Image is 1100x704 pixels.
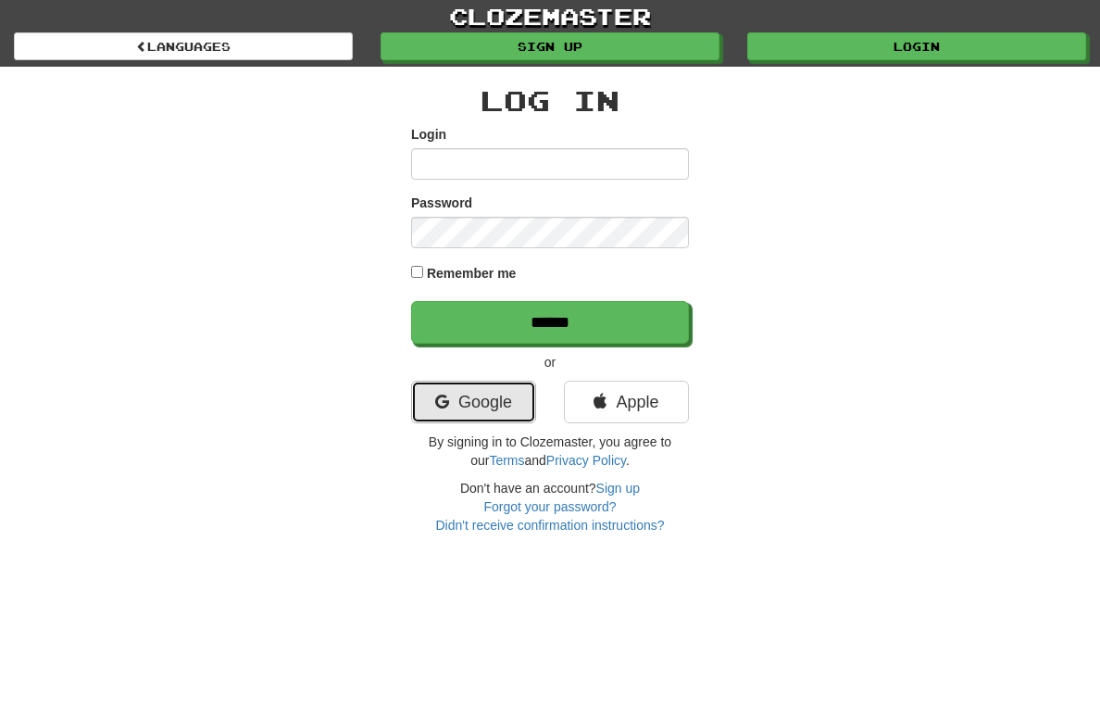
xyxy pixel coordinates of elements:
[411,353,689,371] p: or
[483,499,616,514] a: Forgot your password?
[546,453,626,468] a: Privacy Policy
[435,518,664,533] a: Didn't receive confirmation instructions?
[489,453,524,468] a: Terms
[411,433,689,470] p: By signing in to Clozemaster, you agree to our and .
[411,194,472,212] label: Password
[747,32,1086,60] a: Login
[411,85,689,116] h2: Log In
[596,481,640,496] a: Sign up
[564,381,689,423] a: Apple
[427,264,517,283] label: Remember me
[14,32,353,60] a: Languages
[381,32,719,60] a: Sign up
[411,479,689,534] div: Don't have an account?
[411,381,536,423] a: Google
[411,125,446,144] label: Login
